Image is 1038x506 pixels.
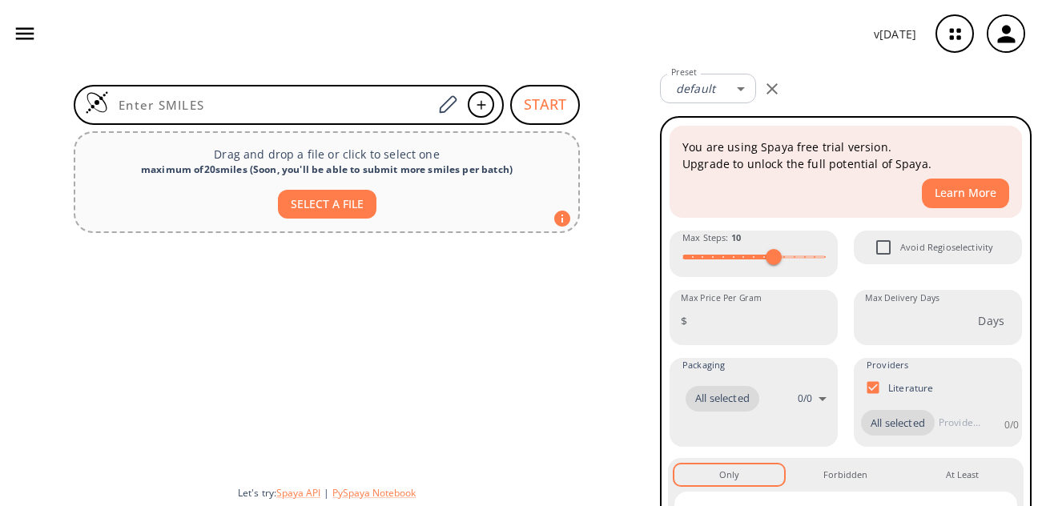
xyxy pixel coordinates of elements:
span: All selected [861,416,935,432]
div: Let's try: [238,486,647,500]
p: 0 / 0 [798,392,812,405]
span: Max Steps : [682,231,741,245]
span: | [320,486,332,500]
p: Days [978,312,1004,329]
label: Preset [671,66,697,78]
span: Packaging [682,358,725,372]
p: v [DATE] [874,26,916,42]
p: 0 / 0 [1004,418,1019,432]
input: Provider name [935,410,984,436]
p: $ [681,312,687,329]
button: Spaya API [276,486,320,500]
button: Forbidden [791,464,900,485]
div: Forbidden [823,468,867,482]
strong: 10 [731,231,741,243]
button: PySpaya Notebook [332,486,416,500]
button: SELECT A FILE [278,190,376,219]
em: default [676,81,715,96]
p: Drag and drop a file or click to select one [88,146,565,163]
span: Avoid Regioselectivity [867,231,900,264]
button: Only [674,464,784,485]
p: Literature [888,381,934,395]
span: Providers [867,358,908,372]
p: You are using Spaya free trial version. Upgrade to unlock the full potential of Spaya. [682,139,1009,172]
span: All selected [686,391,759,407]
div: Only [719,468,739,482]
button: Learn More [922,179,1009,208]
div: maximum of 20 smiles ( Soon, you'll be able to submit more smiles per batch ) [88,163,565,177]
button: START [510,85,580,125]
input: Enter SMILES [109,97,432,113]
button: At Least [907,464,1017,485]
div: At Least [946,468,979,482]
img: Logo Spaya [85,90,109,114]
label: Max Delivery Days [865,292,939,304]
span: Avoid Regioselectivity [900,240,993,255]
label: Max Price Per Gram [681,292,762,304]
